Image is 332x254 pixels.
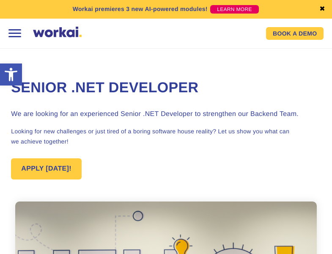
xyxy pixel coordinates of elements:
[319,6,325,13] a: ✖
[11,78,321,98] h1: Senior .NET Developer
[11,109,321,119] h3: We are looking for an experienced Senior .NET Developer to strengthen our Backend Team.
[11,158,82,179] a: APPLY [DATE]!
[11,126,321,146] p: Looking for new challenges or just tired of a boring software house reality? Let us show you what...
[266,27,324,40] a: BOOK A DEMO
[210,5,259,14] a: LEARN MORE
[73,5,208,14] p: Workai premieres 3 new AI-powered modules!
